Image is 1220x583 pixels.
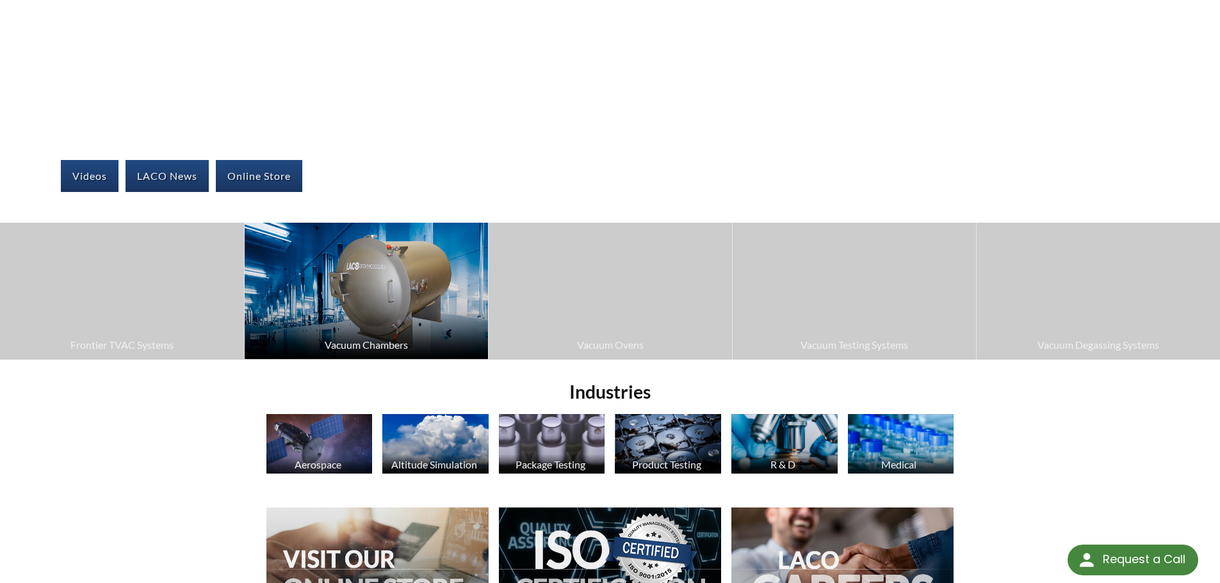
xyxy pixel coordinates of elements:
div: Request a Call [1068,545,1198,575]
a: Vacuum Degassing Systems [977,223,1220,359]
img: Altitude Simulation, Clouds [382,414,489,474]
div: Package Testing [497,458,604,470]
div: Medical [846,458,953,470]
div: Request a Call [1103,545,1185,574]
span: Vacuum Testing Systems [739,337,970,353]
span: Vacuum Degassing Systems [983,337,1214,353]
a: Product Testing Hard Drives image [615,414,721,477]
img: round button [1077,550,1097,570]
img: Medication Bottles image [848,414,954,474]
div: Aerospace [264,458,371,470]
a: LACO News [126,160,209,192]
span: Vacuum Ovens [495,337,726,353]
div: Altitude Simulation [380,458,487,470]
a: Vacuum Ovens [489,223,732,359]
div: Product Testing [613,458,720,470]
a: Aerospace Satellite image [266,414,373,477]
a: Medical Medication Bottles image [848,414,954,477]
img: Hard Drives image [615,414,721,474]
a: Online Store [216,160,302,192]
img: Satellite image [266,414,373,474]
a: R & D Microscope image [731,414,838,477]
a: Altitude Simulation Altitude Simulation, Clouds [382,414,489,477]
a: Vacuum Chambers [245,223,488,359]
img: Perfume Bottles image [499,414,605,474]
a: Package Testing Perfume Bottles image [499,414,605,477]
a: Videos [61,160,118,192]
img: Vacuum Chamber image [245,223,488,359]
span: Vacuum Chambers [251,337,482,353]
h2: Industries [261,380,959,404]
div: R & D [729,458,836,470]
a: Vacuum Testing Systems [733,223,976,359]
img: Microscope image [731,414,838,474]
span: Frontier TVAC Systems [6,337,238,353]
